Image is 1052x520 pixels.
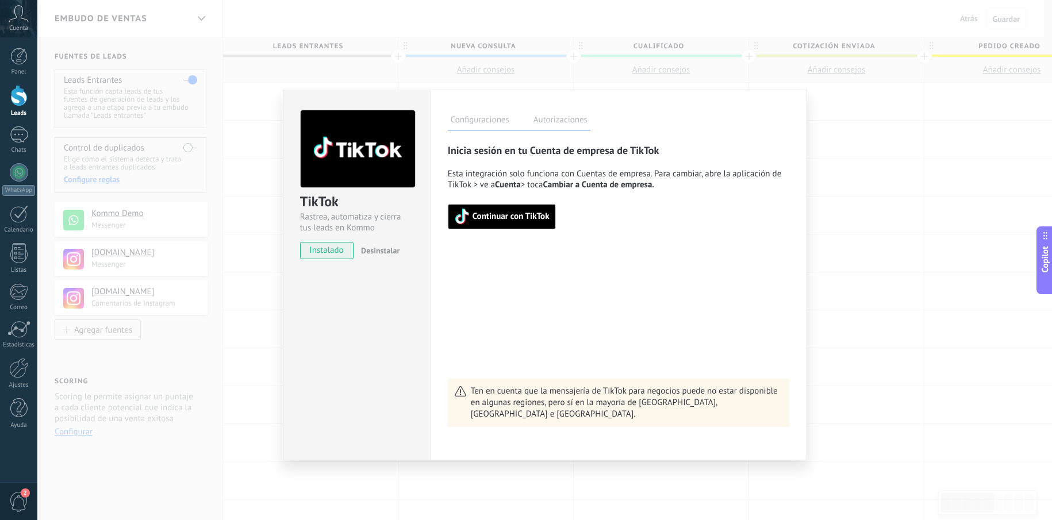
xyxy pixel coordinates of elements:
span: Continuar con TikTok [473,213,550,221]
div: Chats [2,147,36,154]
div: Rastrea, automatiza y cierra tus leads en Kommo [300,211,413,233]
label: Autorizaciones [531,113,590,130]
span: Inicia sesión en tu Cuenta de empresa de TikTok [448,144,659,157]
div: WhatsApp [2,185,35,196]
span: Ten en cuenta que la mensajería de TikTok para negocios puede no estar disponible en algunas regi... [471,386,782,420]
span: instalado [301,242,353,259]
div: Ayuda [2,422,36,429]
div: Ajustes [2,382,36,389]
span: 2 [21,488,30,498]
button: Continuar con TikTok [448,204,556,229]
span: Cuenta [9,25,28,32]
div: Estadísticas [2,341,36,349]
span: Cambiar a Cuenta de empresa. [543,179,655,190]
div: Listas [2,267,36,274]
button: Desinstalar [356,242,400,259]
span: Desinstalar [361,245,400,256]
label: Configuraciones [448,113,512,130]
img: logo_main.png [301,110,415,188]
div: Calendario [2,226,36,234]
div: Correo [2,304,36,311]
div: Panel [2,68,36,76]
span: Cuenta [495,179,521,190]
div: Esta integración solo funciona con Cuentas de empresa. Para cambiar, abre la aplicación de TikTok... [448,144,789,229]
div: Leads [2,110,36,117]
span: Copilot [1039,246,1051,272]
div: TikTok [300,192,413,211]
